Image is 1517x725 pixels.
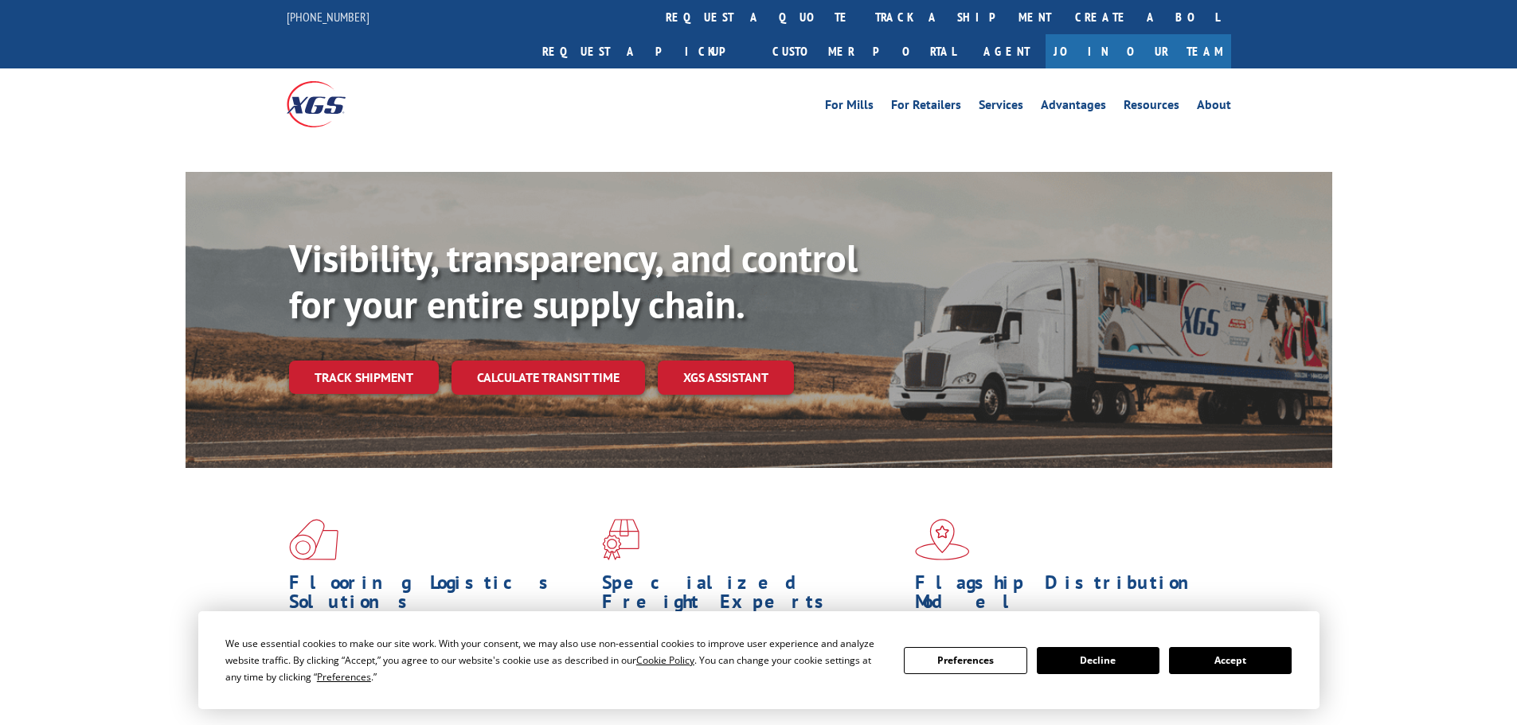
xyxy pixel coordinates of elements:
[1124,99,1179,116] a: Resources
[968,34,1046,68] a: Agent
[289,573,590,619] h1: Flooring Logistics Solutions
[1037,647,1159,674] button: Decline
[289,361,439,394] a: Track shipment
[530,34,760,68] a: Request a pickup
[1046,34,1231,68] a: Join Our Team
[1197,99,1231,116] a: About
[915,573,1216,619] h1: Flagship Distribution Model
[915,519,970,560] img: xgs-icon-flagship-distribution-model-red
[1041,99,1106,116] a: Advantages
[658,361,794,395] a: XGS ASSISTANT
[452,361,645,395] a: Calculate transit time
[287,9,369,25] a: [PHONE_NUMBER]
[602,519,639,560] img: xgs-icon-focused-on-flooring-red
[891,99,961,116] a: For Retailers
[225,635,885,685] div: We use essential cookies to make our site work. With your consent, we may also use non-essential ...
[289,233,858,329] b: Visibility, transparency, and control for your entire supply chain.
[825,99,874,116] a: For Mills
[602,573,903,619] h1: Specialized Freight Experts
[1169,647,1292,674] button: Accept
[317,670,371,684] span: Preferences
[636,653,694,667] span: Cookie Policy
[289,519,338,560] img: xgs-icon-total-supply-chain-intelligence-red
[904,647,1026,674] button: Preferences
[979,99,1023,116] a: Services
[760,34,968,68] a: Customer Portal
[198,611,1320,709] div: Cookie Consent Prompt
